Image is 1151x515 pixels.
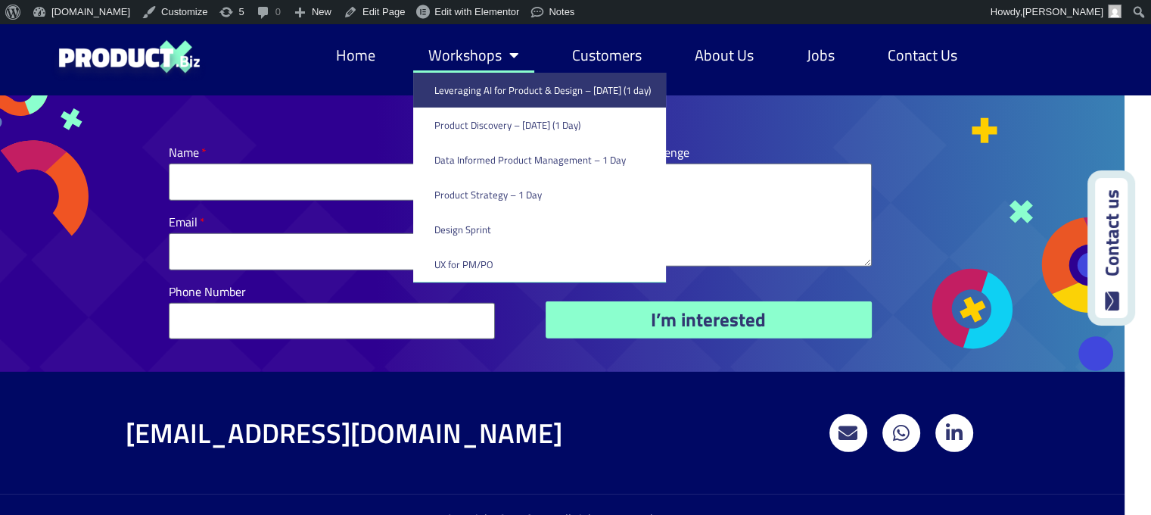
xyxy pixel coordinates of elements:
span: [PERSON_NAME] [1022,6,1103,17]
form: Contact Form [169,146,872,339]
span: I’m interested [651,311,766,329]
a: Contact us [1095,178,1128,318]
label: Name [169,146,207,164]
span: Edit with Elementor [434,6,519,17]
button: I’m interested [546,301,872,339]
label: Email [169,216,205,233]
label: Phone Number [169,286,246,303]
a: [EMAIL_ADDRESS][DOMAIN_NAME] [126,412,562,454]
span: Contact us [1103,189,1121,276]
